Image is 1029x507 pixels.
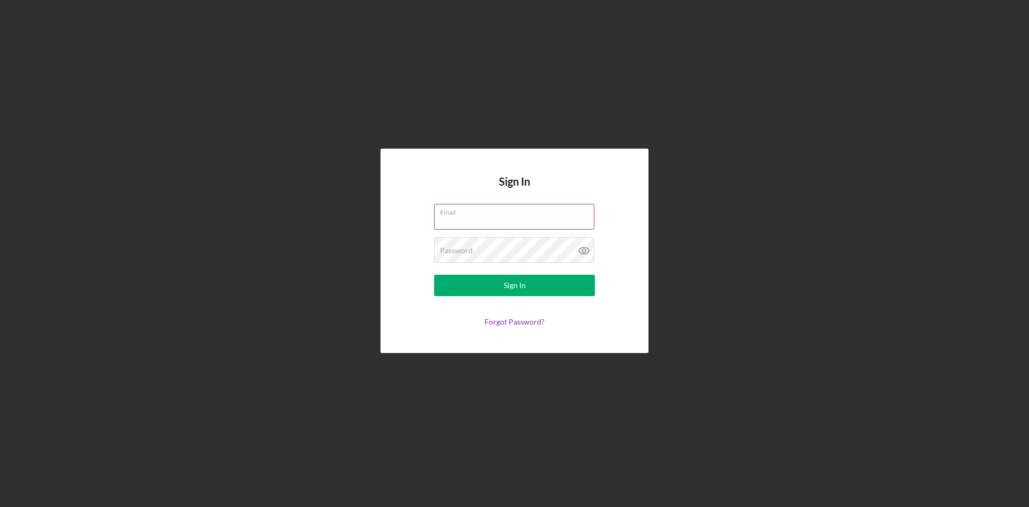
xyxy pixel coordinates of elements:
div: Sign In [504,275,526,296]
label: Password [440,246,473,255]
label: Email [440,204,594,216]
button: Sign In [434,275,595,296]
a: Forgot Password? [484,317,545,326]
h4: Sign In [499,175,530,204]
